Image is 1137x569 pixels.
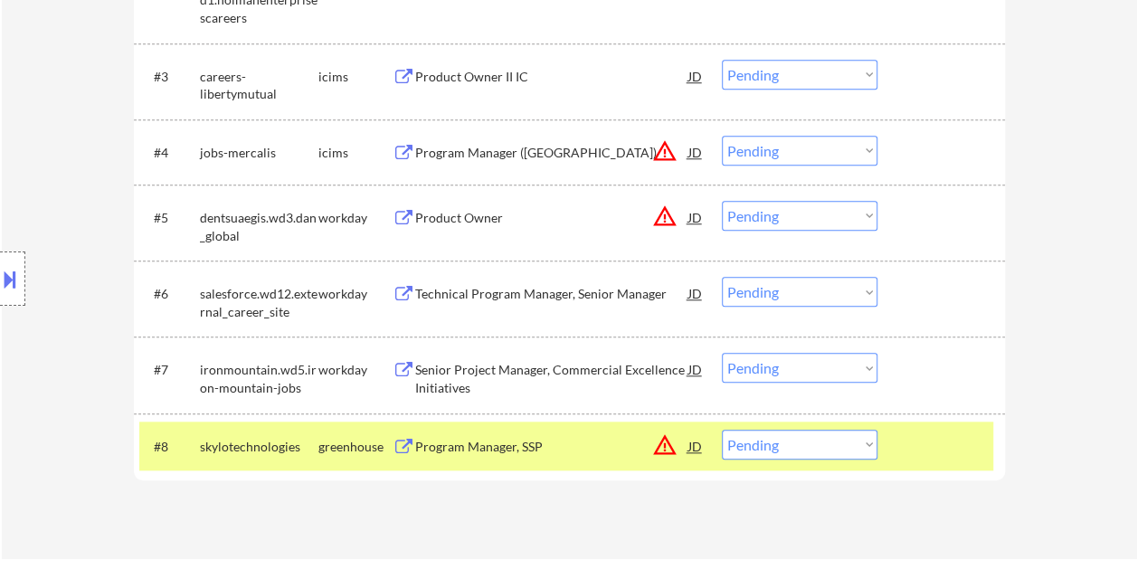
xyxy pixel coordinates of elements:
[687,201,705,233] div: JD
[415,361,688,396] div: Senior Project Manager, Commercial Excellence Initiatives
[318,209,393,227] div: workday
[318,361,393,379] div: workday
[318,438,393,456] div: greenhouse
[318,144,393,162] div: icims
[318,68,393,86] div: icims
[200,68,318,103] div: careers-libertymutual
[687,136,705,168] div: JD
[318,285,393,303] div: workday
[687,353,705,385] div: JD
[415,209,688,227] div: Product Owner
[687,430,705,462] div: JD
[687,60,705,92] div: JD
[415,285,688,303] div: Technical Program Manager, Senior Manager
[415,144,688,162] div: Program Manager ([GEOGRAPHIC_DATA])
[415,68,688,86] div: Product Owner II IC
[154,68,185,86] div: #3
[687,277,705,309] div: JD
[652,432,677,458] button: warning_amber
[652,204,677,229] button: warning_amber
[415,438,688,456] div: Program Manager, SSP
[652,138,677,164] button: warning_amber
